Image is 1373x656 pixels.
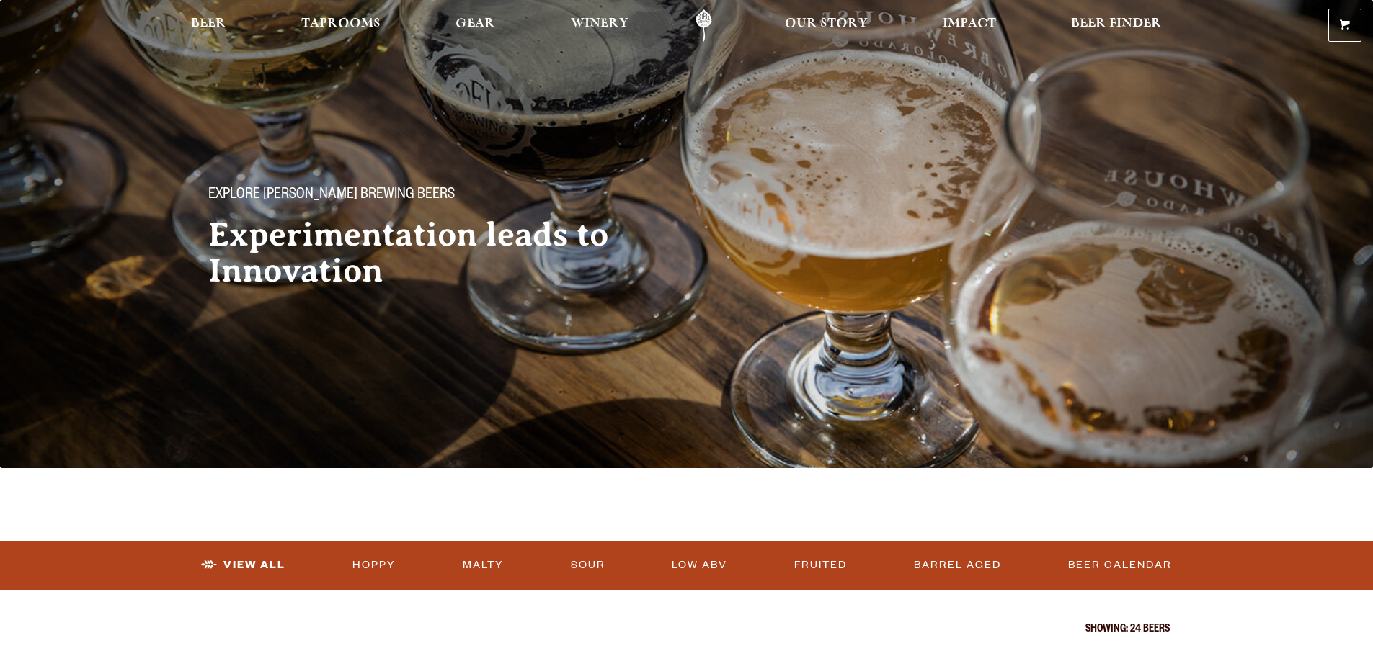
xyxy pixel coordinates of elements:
[208,217,658,289] h2: Experimentation leads to Innovation
[457,549,510,582] a: Malty
[456,18,495,30] span: Gear
[565,549,611,582] a: Sour
[788,549,853,582] a: Fruited
[301,18,381,30] span: Taprooms
[561,9,638,42] a: Winery
[182,9,236,42] a: Beer
[1062,9,1171,42] a: Beer Finder
[292,9,390,42] a: Taprooms
[943,18,996,30] span: Impact
[204,624,1170,636] p: Showing: 24 Beers
[571,18,628,30] span: Winery
[666,549,733,582] a: Low ABV
[933,9,1005,42] a: Impact
[347,549,401,582] a: Hoppy
[908,549,1007,582] a: Barrel Aged
[208,187,455,205] span: Explore [PERSON_NAME] Brewing Beers
[1062,549,1178,582] a: Beer Calendar
[191,18,226,30] span: Beer
[446,9,505,42] a: Gear
[677,9,731,42] a: Odell Home
[1071,18,1162,30] span: Beer Finder
[785,18,868,30] span: Our Story
[195,549,291,582] a: View All
[776,9,877,42] a: Our Story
